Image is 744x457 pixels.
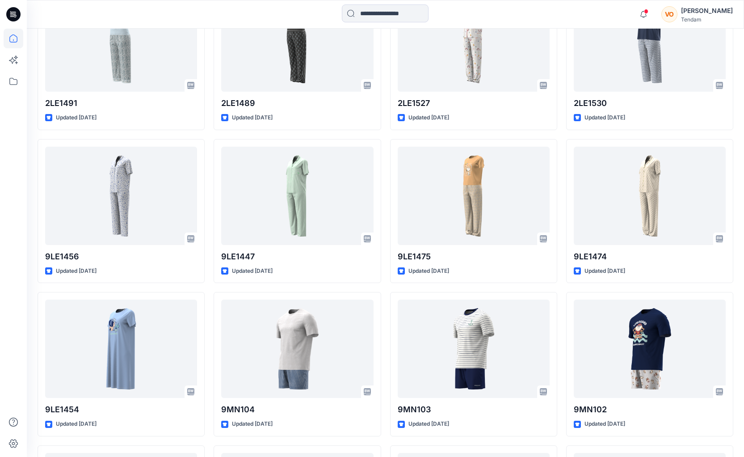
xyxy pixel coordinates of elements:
[221,97,373,110] p: 2LE1489
[398,97,550,110] p: 2LE1527
[45,250,197,263] p: 9LE1456
[584,113,625,123] p: Updated [DATE]
[221,250,373,263] p: 9LE1447
[398,300,550,398] a: 9MN103
[398,403,550,416] p: 9MN103
[574,300,726,398] a: 9MN102
[45,300,197,398] a: 9LE1454
[681,16,733,23] div: Tendam
[56,113,97,123] p: Updated [DATE]
[574,97,726,110] p: 2LE1530
[45,147,197,245] a: 9LE1456
[584,267,625,276] p: Updated [DATE]
[56,267,97,276] p: Updated [DATE]
[56,419,97,429] p: Updated [DATE]
[45,403,197,416] p: 9LE1454
[661,6,677,22] div: VO
[232,419,273,429] p: Updated [DATE]
[45,97,197,110] p: 2LE1491
[398,250,550,263] p: 9LE1475
[221,147,373,245] a: 9LE1447
[398,147,550,245] a: 9LE1475
[221,300,373,398] a: 9MN104
[232,113,273,123] p: Updated [DATE]
[574,147,726,245] a: 9LE1474
[681,5,733,16] div: [PERSON_NAME]
[574,250,726,263] p: 9LE1474
[408,419,449,429] p: Updated [DATE]
[584,419,625,429] p: Updated [DATE]
[232,267,273,276] p: Updated [DATE]
[408,267,449,276] p: Updated [DATE]
[408,113,449,123] p: Updated [DATE]
[221,403,373,416] p: 9MN104
[574,403,726,416] p: 9MN102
